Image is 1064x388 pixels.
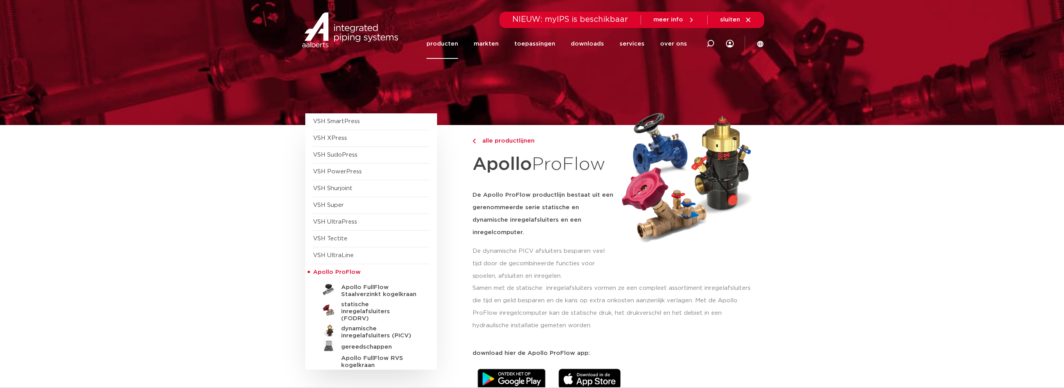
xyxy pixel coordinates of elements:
[313,135,347,141] a: VSH XPress
[313,219,357,225] a: VSH UltraPress
[313,352,429,369] a: Apollo FullFlow RVS kogelkraan
[313,169,362,175] a: VSH PowerPress
[313,269,361,275] span: Apollo ProFlow
[512,16,628,23] span: NIEUW: myIPS is beschikbaar
[341,301,418,322] h5: statische inregelafsluiters (FODRV)
[653,16,695,23] a: meer info
[473,282,759,332] p: Samen met de statische inregelafsluiters vormen ze een compleet assortiment inregelafsluiters die...
[473,136,614,146] a: alle productlijnen
[341,355,418,369] h5: Apollo FullFlow RVS kogelkraan
[653,17,683,23] span: meer info
[473,189,614,239] h5: De Apollo ProFlow productlijn bestaat uit een gerenommeerde serie statische en dynamische inregel...
[720,17,740,23] span: sluiten
[473,350,759,356] p: download hier de Apollo ProFlow app:
[313,185,352,191] a: VSH Shurjoint
[473,139,476,144] img: chevron-right.svg
[620,29,644,59] a: services
[514,29,555,59] a: toepassingen
[313,118,360,124] a: VSH SmartPress
[427,29,458,59] a: producten
[473,155,532,173] strong: Apollo
[313,236,347,242] a: VSH Tectite
[313,339,429,352] a: gereedschappen
[427,29,687,59] nav: Menu
[660,29,687,59] a: over ons
[720,16,752,23] a: sluiten
[313,281,429,298] a: Apollo FullFlow Staalverzinkt kogelkraan
[473,150,614,180] h1: ProFlow
[473,245,614,282] p: De dynamische PICV afsluiters besparen veel tijd door de gecombineerde functies voor spoelen, afs...
[341,344,418,351] h5: gereedschappen
[571,29,604,59] a: downloads
[478,138,535,144] span: alle productlijnen
[313,322,429,339] a: dynamische inregelafsluiters (PICV)
[341,325,418,339] h5: dynamische inregelafsluiters (PICV)
[313,298,429,322] a: statische inregelafsluiters (FODRV)
[313,202,344,208] a: VSH Super
[341,284,418,298] h5: Apollo FullFlow Staalverzinkt kogelkraan
[474,29,499,59] a: markten
[313,152,358,158] a: VSH SudoPress
[313,252,354,258] a: VSH UltraLine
